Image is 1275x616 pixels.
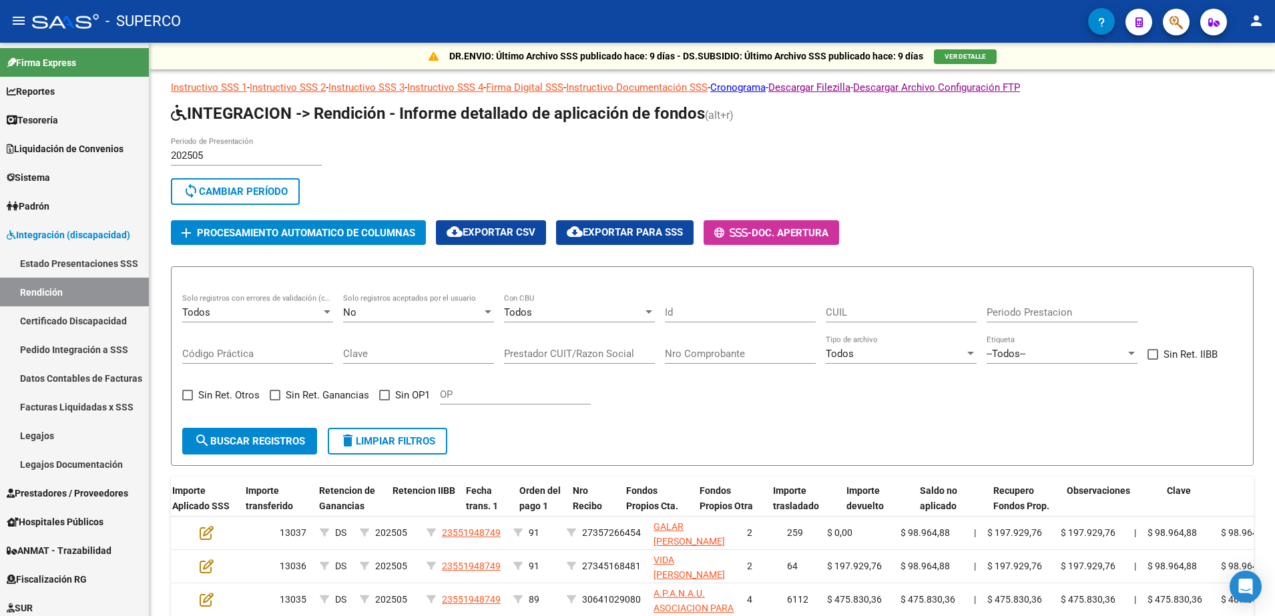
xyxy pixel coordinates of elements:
[974,594,976,605] span: |
[945,53,986,60] span: VER DETALLE
[768,81,850,93] a: Descargar Filezilla
[7,141,123,156] span: Liquidación de Convenios
[654,555,725,581] span: VIDA [PERSON_NAME]
[901,527,950,538] span: $ 98.964,88
[1221,561,1270,571] span: $ 98.964,88
[1147,594,1202,605] span: $ 475.830,36
[1162,477,1262,535] datatable-header-cell: Clave
[519,485,561,511] span: Orden del pago 1
[1167,485,1191,496] span: Clave
[340,435,435,447] span: Limpiar filtros
[974,561,976,571] span: |
[105,7,181,36] span: - SUPERCO
[582,561,641,571] span: 27345168481
[987,561,1042,571] span: $ 197.929,76
[171,81,247,93] a: Instructivo SSS 1
[335,594,346,605] span: DS
[787,594,808,605] span: 6112
[7,572,87,587] span: Fiscalización RG
[1061,594,1115,605] span: $ 475.830,36
[375,594,407,605] span: 202505
[319,485,375,511] span: Retencion de Ganancias
[11,13,27,29] mat-icon: menu
[1134,594,1136,605] span: |
[747,561,752,571] span: 2
[7,543,111,558] span: ANMAT - Trazabilidad
[987,527,1042,538] span: $ 197.929,76
[461,477,514,535] datatable-header-cell: Fecha trans. 1
[704,220,839,245] button: -Doc. Apertura
[375,527,407,538] span: 202505
[387,477,461,535] datatable-header-cell: Retencion IIBB
[197,227,415,239] span: Procesamiento automatico de columnas
[694,477,768,535] datatable-header-cell: Fondos Propios Otra Cta.
[7,515,103,529] span: Hospitales Públicos
[787,561,798,571] span: 64
[183,183,199,199] mat-icon: sync
[194,435,305,447] span: Buscar registros
[752,227,828,239] span: Doc. Apertura
[768,477,841,535] datatable-header-cell: Importe trasladado
[1248,13,1264,29] mat-icon: person
[328,428,447,454] button: Limpiar filtros
[700,485,753,527] span: Fondos Propios Otra Cta.
[773,485,819,511] span: Importe trasladado
[7,113,58,127] span: Tesorería
[934,49,997,64] button: VER DETALLE
[787,527,803,538] span: 259
[714,227,752,239] span: -
[442,527,501,538] span: 23551948749
[171,80,1254,95] p: - - - - - - - -
[567,477,621,535] datatable-header-cell: Nro Recibo
[436,220,546,245] button: Exportar CSV
[250,81,326,93] a: Instructivo SSS 2
[573,485,602,511] span: Nro Recibo
[442,594,501,605] span: 23551948749
[7,486,128,501] span: Prestadores / Proveedores
[466,485,498,511] span: Fecha trans. 1
[1061,527,1115,538] span: $ 197.929,76
[1221,527,1270,538] span: $ 98.964,88
[178,225,194,241] mat-icon: add
[582,527,641,538] span: 27357266454
[582,594,641,605] span: 30641029080
[314,477,387,535] datatable-header-cell: Retencion de Ganancias
[182,428,317,454] button: Buscar registros
[7,601,33,615] span: SUR
[827,527,852,538] span: $ 0,00
[335,561,346,571] span: DS
[705,109,734,121] span: (alt+r)
[7,84,55,99] span: Reportes
[328,81,405,93] a: Instructivo SSS 3
[567,224,583,240] mat-icon: cloud_download
[1164,346,1218,362] span: Sin Ret. IIBB
[7,228,130,242] span: Integración (discapacidad)
[280,525,309,541] div: 13037
[1061,477,1162,535] datatable-header-cell: Observaciones
[504,306,532,318] span: Todos
[841,477,915,535] datatable-header-cell: Importe devuelto Cuenta SSS
[7,170,50,185] span: Sistema
[171,178,300,205] button: Cambiar Período
[1067,485,1130,496] span: Observaciones
[556,220,694,245] button: Exportar para SSS
[183,186,288,198] span: Cambiar Período
[1134,527,1136,538] span: |
[566,81,708,93] a: Instructivo Documentación SSS
[901,594,955,605] span: $ 475.830,36
[846,485,897,527] span: Importe devuelto Cuenta SSS
[240,477,314,535] datatable-header-cell: Importe transferido
[993,485,1049,511] span: Recupero Fondos Prop.
[1147,561,1197,571] span: $ 98.964,88
[1134,561,1136,571] span: |
[198,387,260,403] span: Sin Ret. Otros
[407,81,483,93] a: Instructivo SSS 4
[567,226,683,238] span: Exportar para SSS
[449,49,923,63] p: DR.ENVIO: Último Archivo SSS publicado hace: 9 días - DS.SUBSIDIO: Último Archivo SSS publicado h...
[853,81,1020,93] a: Descargar Archivo Configuración FTP
[747,527,752,538] span: 2
[1061,561,1115,571] span: $ 197.929,76
[280,559,309,574] div: 13036
[920,485,957,511] span: Saldo no aplicado
[827,594,882,605] span: $ 475.830,36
